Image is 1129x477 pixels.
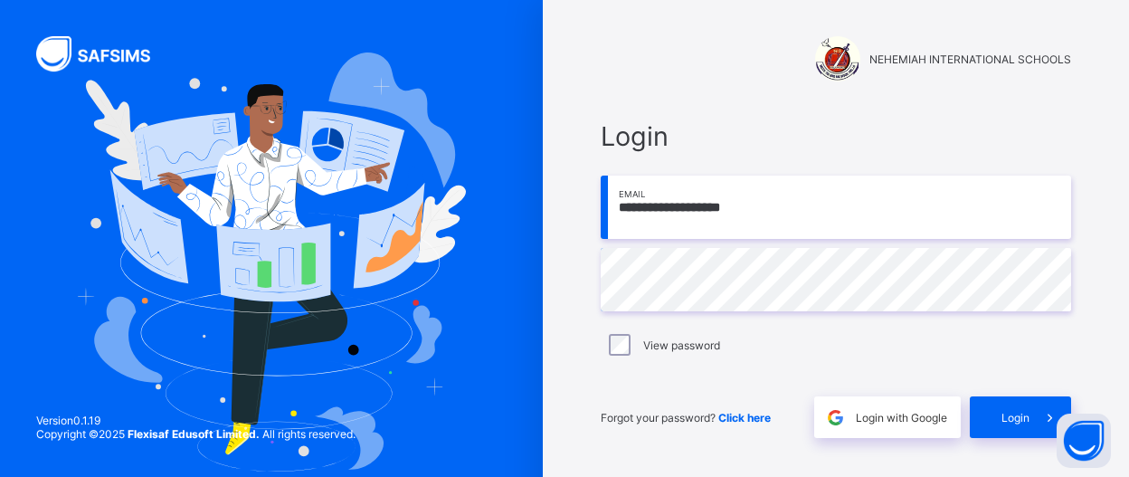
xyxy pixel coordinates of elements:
[77,52,467,472] img: Hero Image
[718,411,771,425] a: Click here
[856,411,947,425] span: Login with Google
[869,52,1071,66] span: NEHEMIAH INTERNATIONAL SCHOOLS
[643,339,720,352] label: View password
[825,407,846,428] img: google.396cfc9801f0270233282035f929180a.svg
[36,36,172,72] img: SAFSIMS Logo
[1001,411,1029,425] span: Login
[36,414,356,427] span: Version 0.1.19
[1057,414,1111,468] button: Open asap
[128,427,260,441] strong: Flexisaf Edusoft Limited.
[601,120,1071,152] span: Login
[36,427,356,441] span: Copyright © 2025 All rights reserved.
[601,411,771,425] span: Forgot your password?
